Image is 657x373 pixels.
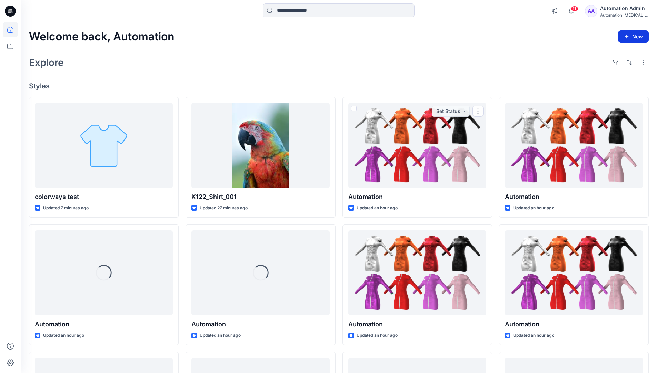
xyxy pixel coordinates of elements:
[35,192,173,202] p: colorways test
[600,4,648,12] div: Automation Admin
[513,204,554,212] p: Updated an hour ago
[29,57,64,68] h2: Explore
[191,192,329,202] p: K122_Shirt_001
[600,12,648,18] div: Automation [MEDICAL_DATA]...
[200,204,248,212] p: Updated 27 minutes ago
[348,192,486,202] p: Automation
[505,103,643,188] a: Automation
[571,6,578,11] span: 11
[200,332,241,339] p: Updated an hour ago
[505,230,643,316] a: Automation
[505,192,643,202] p: Automation
[29,30,175,43] h2: Welcome back, Automation
[43,332,84,339] p: Updated an hour ago
[348,103,486,188] a: Automation
[357,204,398,212] p: Updated an hour ago
[357,332,398,339] p: Updated an hour ago
[585,5,597,17] div: AA
[348,230,486,316] a: Automation
[191,103,329,188] a: K122_Shirt_001
[29,82,649,90] h4: Styles
[35,103,173,188] a: colorways test
[618,30,649,43] button: New
[191,319,329,329] p: Automation
[505,319,643,329] p: Automation
[348,319,486,329] p: Automation
[35,319,173,329] p: Automation
[43,204,89,212] p: Updated 7 minutes ago
[513,332,554,339] p: Updated an hour ago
